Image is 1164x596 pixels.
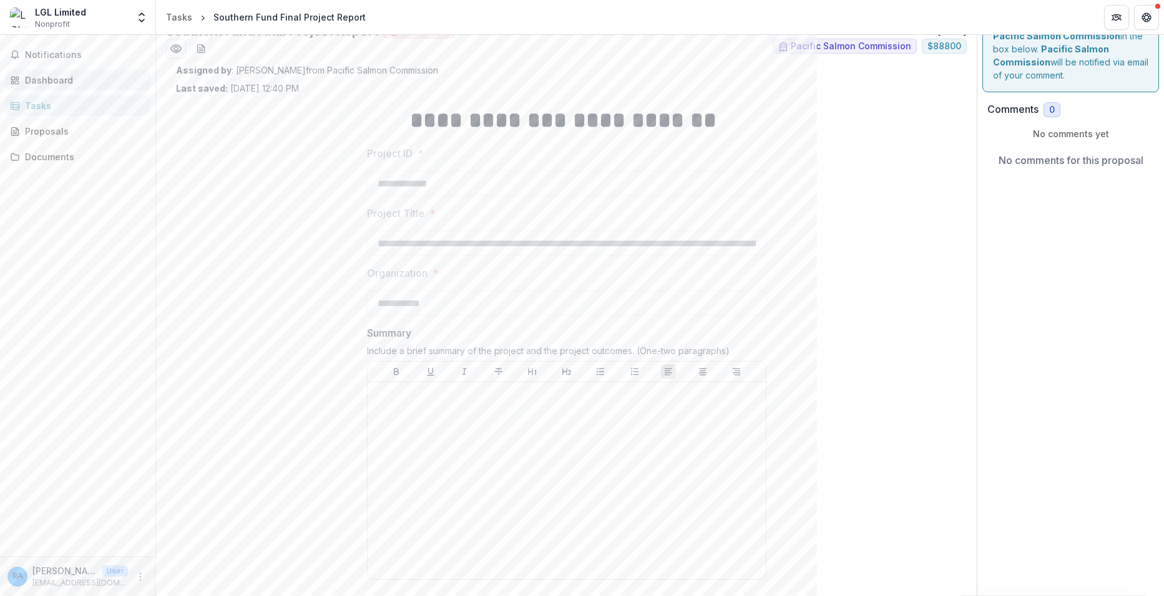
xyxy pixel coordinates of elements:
p: Project Title [367,206,424,221]
p: [DATE] 12:40 PM [176,82,299,95]
button: Align Center [695,364,710,379]
p: Organization [367,266,428,281]
strong: Due Date [891,26,933,37]
button: Get Help [1134,5,1159,30]
button: Underline [423,364,438,379]
div: LGL Limited [35,6,86,19]
p: User [102,565,128,577]
img: LGL Limited [10,7,30,27]
p: Project ID [367,146,413,161]
div: Tasks [25,99,140,112]
span: Pacific Salmon Commission [791,41,911,52]
strong: Assigned by [176,65,232,75]
div: Proposals [25,125,140,138]
nav: breadcrumb [161,8,371,26]
button: Align Left [661,364,676,379]
button: Bullet List [593,364,608,379]
button: Italicize [457,364,472,379]
button: Open entity switcher [133,5,150,30]
button: Align Right [729,364,744,379]
div: Send comments or questions to in the box below. will be notified via email of your comment. [982,6,1159,92]
button: Heading 2 [559,364,574,379]
button: Bold [389,364,404,379]
div: Documents [25,150,140,163]
button: Strike [491,364,506,379]
h2: Comments [987,103,1039,115]
button: More [133,569,148,584]
a: Dashboard [5,70,150,90]
p: [EMAIL_ADDRESS][DOMAIN_NAME] [32,577,128,589]
p: : [PERSON_NAME] from Pacific Salmon Commission [176,64,957,77]
div: Dashboard [25,74,140,87]
span: Nonprofit [35,19,70,30]
button: Heading 1 [525,364,540,379]
div: Tasks [166,11,192,24]
p: [PERSON_NAME] [32,564,97,577]
div: Richard Alexander [12,572,23,580]
button: Notifications [5,45,150,65]
div: Southern Fund Final Project Report [213,11,366,24]
button: Preview a9cc7cbb-e495-4674-8c2e-6a79d00dcf18.pdf [166,39,186,59]
button: Partners [1104,5,1129,30]
span: 0 [1049,105,1055,115]
span: $ 88800 [927,41,961,52]
a: Proposals [5,121,150,142]
p: No comments yet [987,127,1154,140]
strong: Last saved: [176,83,228,94]
div: Include a brief summary of the project and the project outcomes. (One-two paragraphs) [367,345,766,361]
p: Summary [367,325,411,340]
strong: Pacific Salmon Commission [993,44,1109,67]
span: Notifications [25,50,145,60]
a: Documents [5,147,150,167]
button: download-word-button [191,39,211,59]
strong: Pacific Salmon Commission [993,31,1120,41]
p: No comments for this proposal [999,153,1143,168]
a: Tasks [5,95,150,116]
a: Tasks [161,8,197,26]
button: Ordered List [627,364,642,379]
